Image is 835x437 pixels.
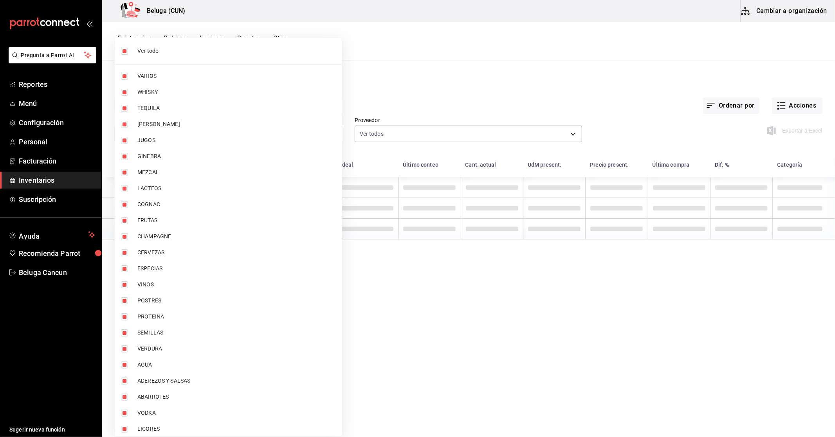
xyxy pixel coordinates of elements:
[137,120,335,128] span: [PERSON_NAME]
[137,409,335,417] span: VODKA
[137,345,335,353] span: VERDURA
[137,377,335,385] span: ADEREZOS Y SALSAS
[137,297,335,305] span: POSTRES
[137,216,335,225] span: FRUTAS
[137,281,335,289] span: VINOS
[137,361,335,369] span: AGUA
[137,88,335,96] span: WHISKY
[137,232,335,241] span: CHAMPAGNE
[137,72,335,80] span: VARIOS
[137,136,335,144] span: JUGOS
[137,264,335,273] span: ESPECIAS
[137,152,335,160] span: GINEBRA
[137,425,335,433] span: LICORES
[137,184,335,192] span: LACTEOS
[137,313,335,321] span: PROTEINA
[137,248,335,257] span: CERVEZAS
[137,329,335,337] span: SEMILLAS
[137,200,335,209] span: COGNAC
[137,104,335,112] span: TEQUILA
[137,47,335,55] span: Ver todo
[137,393,335,401] span: ABARROTES
[137,168,335,176] span: MEZCAL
